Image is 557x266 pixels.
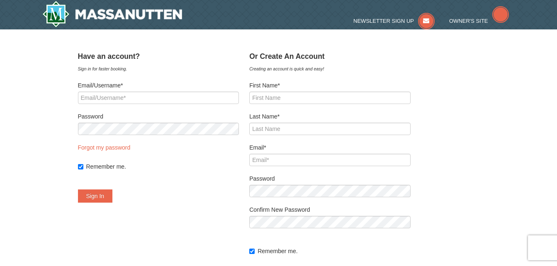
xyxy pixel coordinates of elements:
a: Owner's Site [449,18,509,24]
input: Email/Username* [78,92,239,104]
h4: Have an account? [78,52,239,60]
img: Massanutten Resort Logo [42,1,182,27]
a: Forgot my password [78,144,131,151]
span: Newsletter Sign Up [353,18,414,24]
label: Remember me. [86,162,239,171]
h4: Or Create An Account [249,52,411,60]
label: Email/Username* [78,81,239,89]
label: First Name* [249,81,411,89]
label: Remember me. [258,247,411,255]
span: Owner's Site [449,18,488,24]
input: Email* [249,154,411,166]
input: Last Name [249,123,411,135]
label: Password [78,112,239,121]
button: Sign In [78,189,113,203]
div: Creating an account is quick and easy! [249,65,411,73]
label: Last Name* [249,112,411,121]
label: Email* [249,143,411,152]
label: Confirm New Password [249,206,411,214]
input: First Name [249,92,411,104]
a: Massanutten Resort [42,1,182,27]
div: Sign in for faster booking. [78,65,239,73]
label: Password [249,174,411,183]
a: Newsletter Sign Up [353,18,435,24]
